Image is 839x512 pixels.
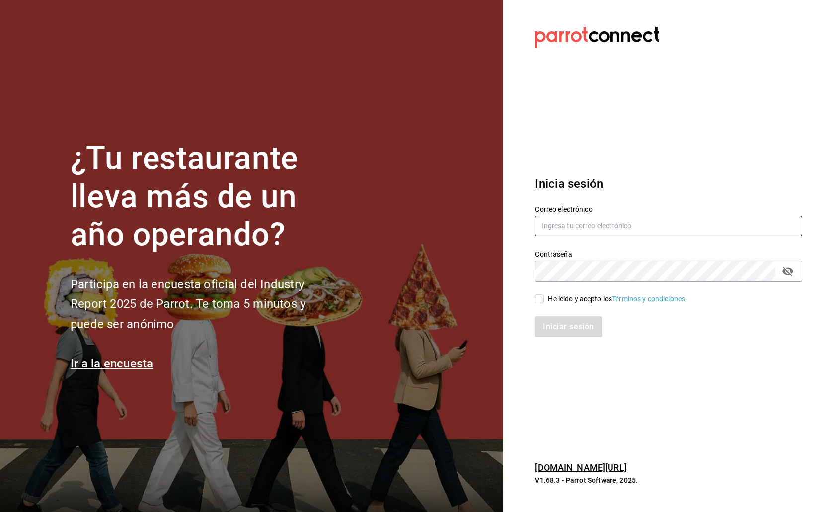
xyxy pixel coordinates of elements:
[548,294,687,304] div: He leído y acepto los
[612,295,687,303] a: Términos y condiciones.
[71,274,339,335] h2: Participa en la encuesta oficial del Industry Report 2025 de Parrot. Te toma 5 minutos y puede se...
[535,462,626,473] a: [DOMAIN_NAME][URL]
[71,140,339,254] h1: ¿Tu restaurante lleva más de un año operando?
[71,357,153,370] a: Ir a la encuesta
[535,206,802,213] label: Correo electrónico
[535,175,802,193] h3: Inicia sesión
[535,475,802,485] p: V1.68.3 - Parrot Software, 2025.
[779,263,796,280] button: passwordField
[535,251,802,258] label: Contraseña
[535,216,802,236] input: Ingresa tu correo electrónico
